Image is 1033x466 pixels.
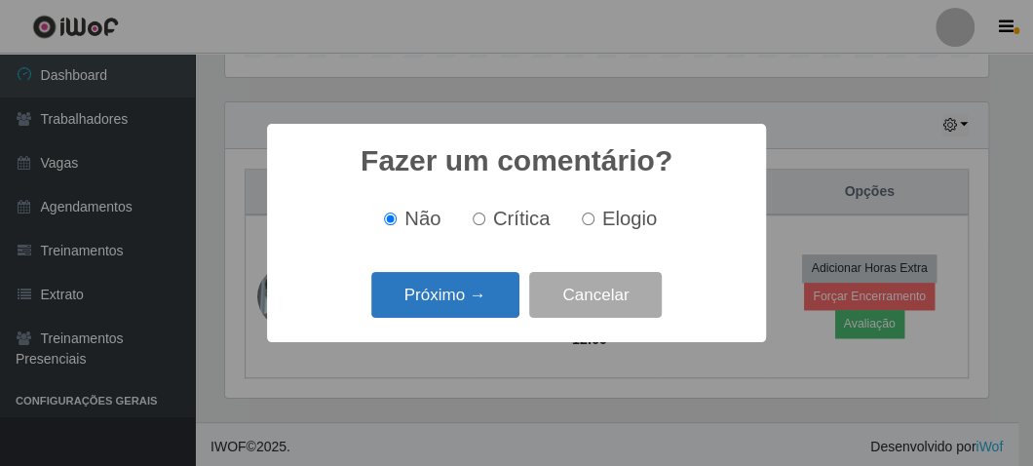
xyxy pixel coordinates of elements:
[384,213,397,225] input: Não
[529,272,662,318] button: Cancelar
[404,208,440,229] span: Não
[582,213,594,225] input: Elogio
[473,213,485,225] input: Crítica
[371,272,519,318] button: Próximo →
[602,208,657,229] span: Elogio
[361,143,672,178] h2: Fazer um comentário?
[493,208,551,229] span: Crítica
